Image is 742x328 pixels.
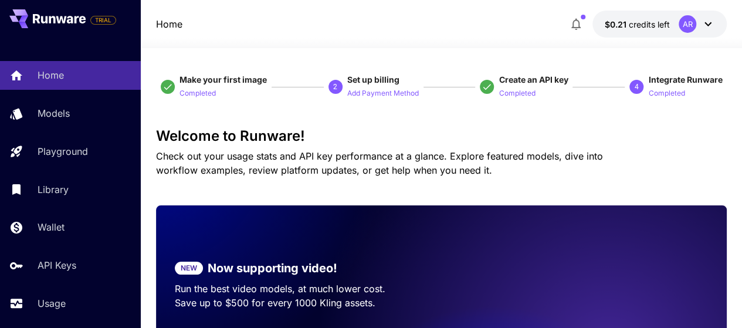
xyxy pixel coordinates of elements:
[347,88,419,99] p: Add Payment Method
[347,75,399,84] span: Set up billing
[175,282,423,296] p: Run the best video models, at much lower cost.
[156,128,727,144] h3: Welcome to Runware!
[38,296,66,310] p: Usage
[499,75,568,84] span: Create an API key
[648,88,685,99] p: Completed
[648,86,685,100] button: Completed
[38,144,88,158] p: Playground
[38,220,65,234] p: Wallet
[38,182,69,197] p: Library
[208,259,337,277] p: Now supporting video!
[604,19,628,29] span: $0.21
[181,263,197,273] p: NEW
[38,258,76,272] p: API Keys
[628,19,669,29] span: credits left
[604,18,669,31] div: $0.2097
[90,13,116,27] span: Add your payment card to enable full platform functionality.
[156,17,182,31] nav: breadcrumb
[156,17,182,31] a: Home
[499,88,535,99] p: Completed
[499,86,535,100] button: Completed
[679,15,696,33] div: AR
[179,75,267,84] span: Make your first image
[38,68,64,82] p: Home
[347,86,419,100] button: Add Payment Method
[648,75,722,84] span: Integrate Runware
[175,296,423,310] p: Save up to $500 for every 1000 Kling assets.
[38,106,70,120] p: Models
[635,82,639,92] p: 4
[333,82,337,92] p: 2
[179,88,216,99] p: Completed
[156,150,603,176] span: Check out your usage stats and API key performance at a glance. Explore featured models, dive int...
[592,11,727,38] button: $0.2097AR
[179,86,216,100] button: Completed
[91,16,116,25] span: TRIAL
